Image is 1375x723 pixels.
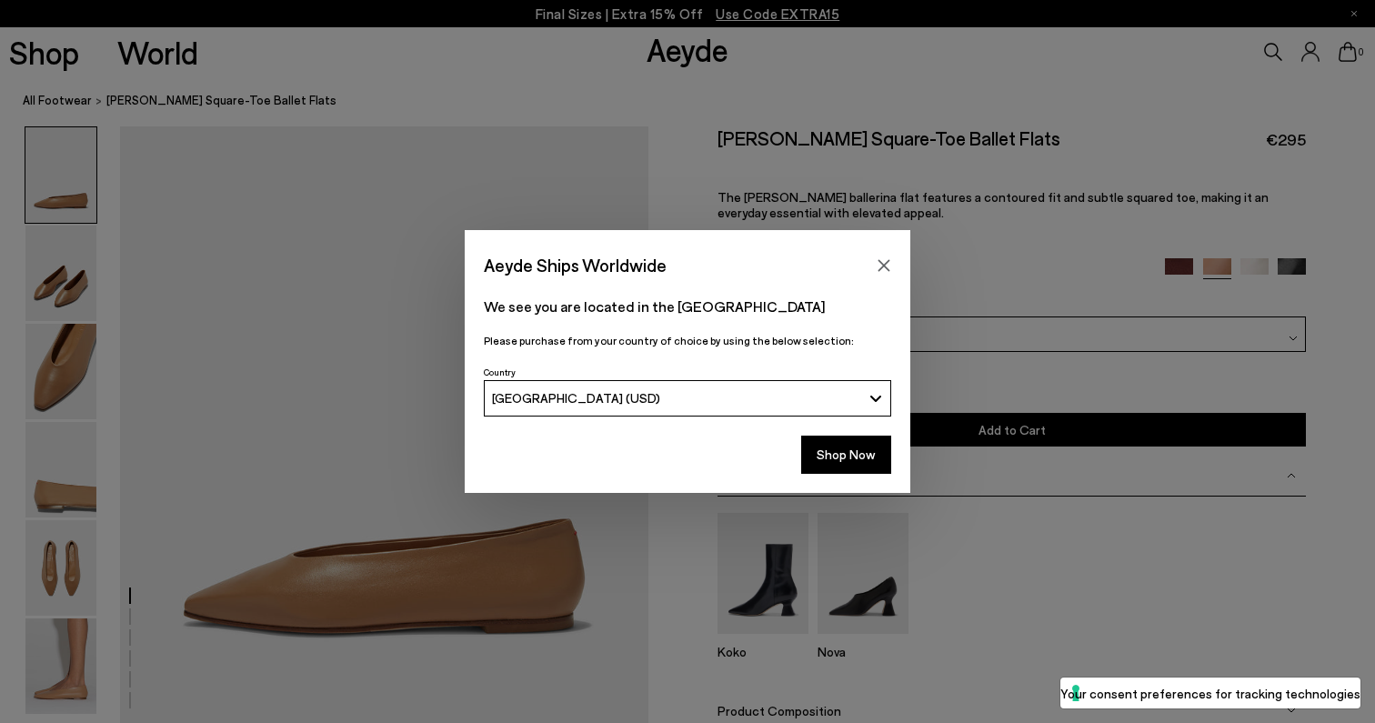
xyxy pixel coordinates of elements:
span: [GEOGRAPHIC_DATA] (USD) [492,390,660,406]
button: Shop Now [801,436,891,474]
span: Aeyde Ships Worldwide [484,249,667,281]
label: Your consent preferences for tracking technologies [1060,684,1360,703]
button: Your consent preferences for tracking technologies [1060,678,1360,708]
p: Please purchase from your country of choice by using the below selection: [484,332,891,349]
span: Country [484,367,516,377]
p: We see you are located in the [GEOGRAPHIC_DATA] [484,296,891,317]
button: Close [870,252,898,279]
